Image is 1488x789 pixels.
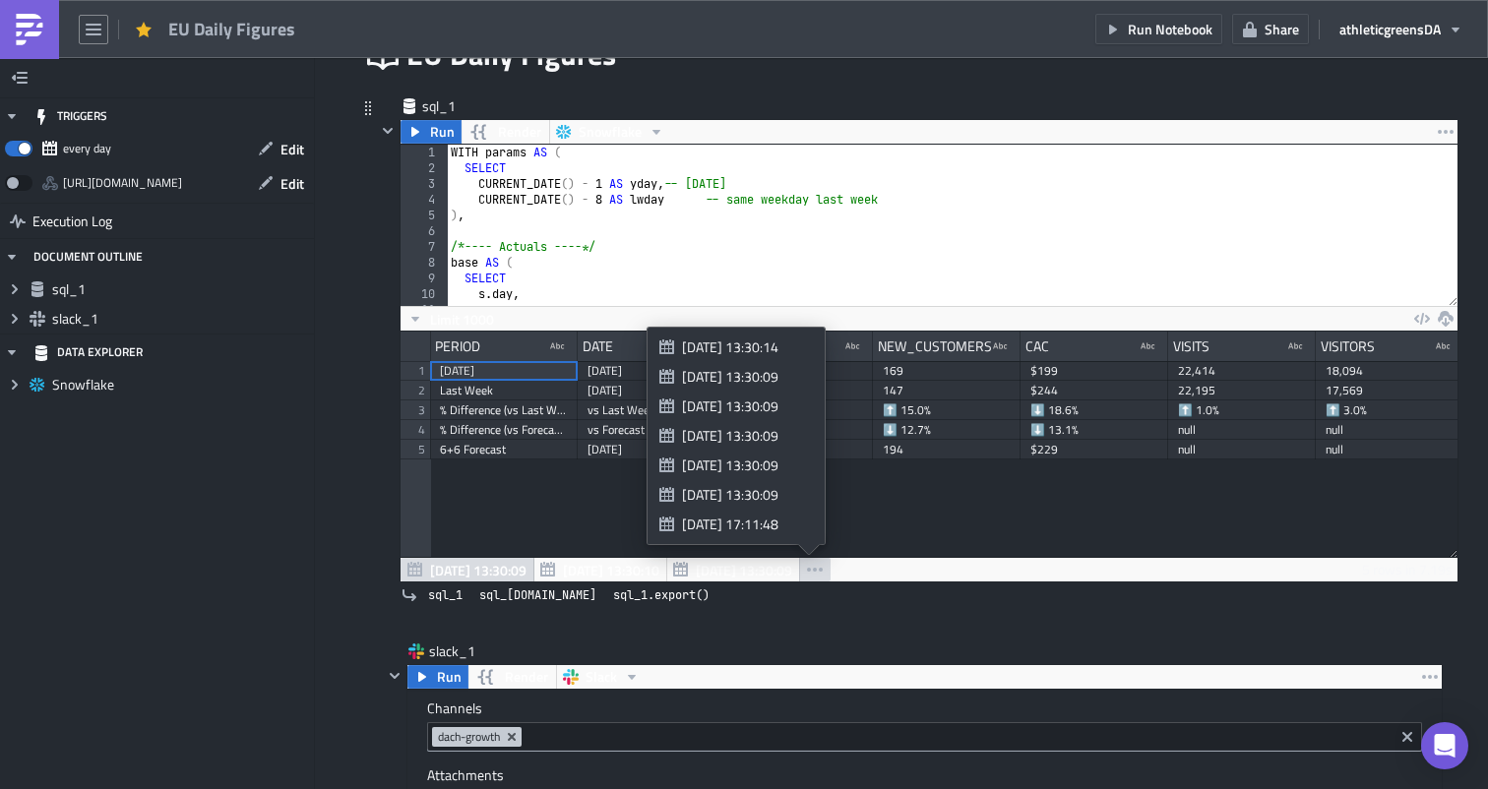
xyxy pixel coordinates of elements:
[1326,420,1454,440] div: null
[579,120,642,144] span: Snowflake
[33,98,107,134] div: TRIGGERS
[1421,722,1468,769] div: Open Intercom Messenger
[883,381,1011,400] div: 147
[376,119,400,143] button: Hide content
[1326,381,1454,400] div: 17,569
[1326,440,1454,459] div: null
[1025,332,1049,361] div: CAC
[1321,332,1375,361] div: VISITORS
[505,665,548,689] span: Render
[461,120,550,144] button: Render
[533,558,667,581] button: [DATE] 13:30:10
[1395,725,1419,749] button: Clear selected items
[467,665,557,689] button: Render
[1232,14,1309,44] button: Share
[1178,440,1306,459] div: null
[1030,440,1158,459] div: $229
[696,560,792,580] span: [DATE] 13:30:09
[33,239,143,274] div: DOCUMENT OUTLINE
[401,120,462,144] button: Run
[248,134,314,164] button: Edit
[1178,400,1306,420] div: ⬆️ 1.0%
[586,665,617,689] span: Slack
[401,208,448,223] div: 5
[682,485,806,505] div: [DATE] 13:30:09
[430,120,455,144] span: Run
[383,664,406,688] button: Hide content
[33,334,143,370] div: DATA EXPLORER
[248,168,314,199] button: Edit
[1030,381,1158,400] div: $244
[427,766,1422,784] label: Attachments
[1339,19,1441,39] span: athleticgreens DA
[1330,14,1473,44] button: athleticgreensDA
[498,120,541,144] span: Render
[1173,332,1209,361] div: VISITS
[401,223,448,239] div: 6
[63,134,111,163] div: every day
[1178,361,1306,381] div: 22,414
[682,515,806,534] div: [DATE] 17:11:48
[1178,420,1306,440] div: null
[438,727,500,746] span: dach-growth
[407,665,468,689] button: Run
[440,361,568,381] div: [DATE]
[52,280,309,298] span: sql_1
[1030,400,1158,420] div: ⬇️ 18.6%
[401,558,534,581] button: [DATE] 13:30:09
[401,302,448,318] div: 11
[440,420,568,440] div: % Difference (vs Forecast: 6+6 Forecast)
[583,332,613,361] div: DATE
[883,440,1011,459] div: 194
[401,239,448,255] div: 7
[401,255,448,271] div: 8
[401,176,448,192] div: 3
[588,420,715,440] div: vs Forecast
[63,168,182,198] div: https://pushmetrics.io/api/v1/report/RelZ7bgoQW/webhook?token=112efbbdf22a4aa7a09f7bed78f551f6
[437,665,462,689] span: Run
[479,585,596,605] span: sql_[DOMAIN_NAME]
[682,455,806,475] div: [DATE] 13:30:09
[14,14,45,45] img: PushMetrics
[401,192,448,208] div: 4
[1030,420,1158,440] div: ⬇️ 13.1%
[1362,558,1453,581] div: 5 rows in 7.19s
[401,160,448,176] div: 2
[682,367,806,387] div: [DATE] 13:30:09
[422,585,468,605] a: sql_1
[401,286,448,302] div: 10
[588,361,715,381] div: [DATE]
[682,337,806,357] div: [DATE] 13:30:14
[556,665,647,689] button: Slack
[427,699,1422,717] label: Channels
[429,641,508,661] span: slack_1
[435,332,480,361] div: PERIOD
[430,560,527,580] span: [DATE] 13:30:09
[401,307,501,331] button: Limit 1000
[1095,14,1222,44] button: Run Notebook
[1030,361,1158,381] div: $199
[1178,381,1306,400] div: 22,195
[440,400,568,420] div: % Difference (vs Last Week)
[883,400,1011,420] div: ⬆️ 15.0%
[1326,400,1454,420] div: ⬆️ 3.0%
[473,585,602,605] a: sql_[DOMAIN_NAME]
[280,173,304,194] span: Edit
[280,139,304,159] span: Edit
[1128,19,1212,39] span: Run Notebook
[883,420,1011,440] div: ⬇️ 12.7%
[682,396,806,416] div: [DATE] 13:30:09
[440,440,568,459] div: 6+6 Forecast
[607,585,715,605] a: sql_1.export()
[549,120,671,144] button: Snowflake
[682,426,806,446] div: [DATE] 13:30:09
[1265,19,1299,39] span: Share
[32,204,112,239] span: Execution Log
[168,18,297,40] span: EU Daily Figures
[666,558,800,581] button: [DATE] 13:30:09
[52,376,309,394] span: Snowflake
[588,440,715,459] div: [DATE]
[504,727,522,747] button: Remove Tag
[422,96,501,116] span: sql_1
[563,560,659,580] span: [DATE] 13:30:10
